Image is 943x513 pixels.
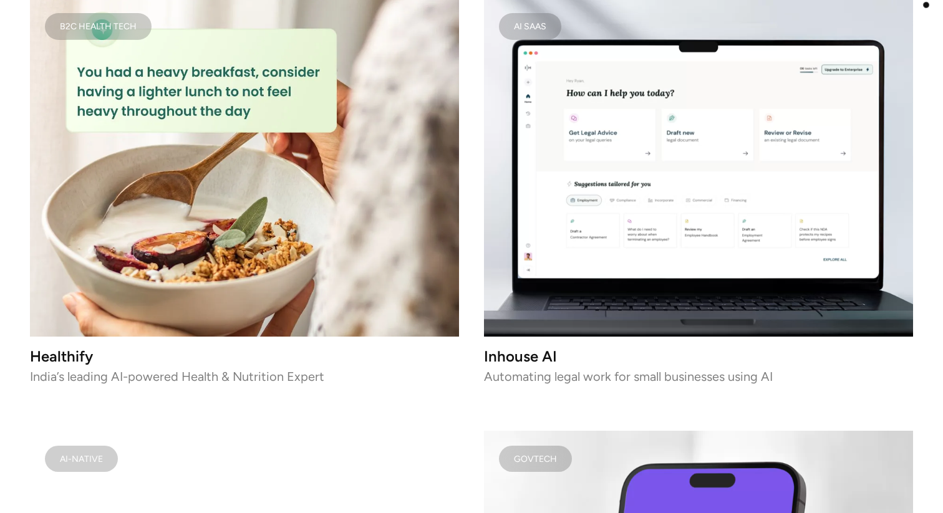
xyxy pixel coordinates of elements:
[484,372,913,381] p: Automating legal work for small businesses using AI
[514,23,546,29] div: AI SAAS
[60,23,137,29] div: B2C Health Tech
[30,352,459,362] h3: Healthify
[514,456,557,462] div: Govtech
[30,372,459,381] p: India’s leading AI-powered Health & Nutrition Expert
[484,352,913,362] h3: Inhouse AI
[60,456,103,462] div: AI-Native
